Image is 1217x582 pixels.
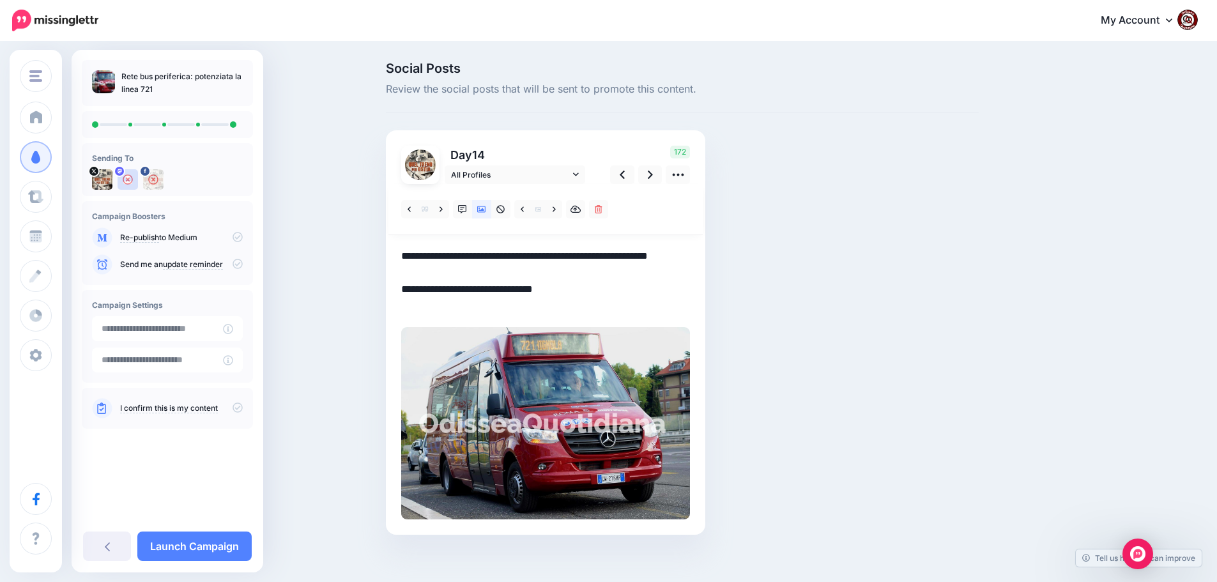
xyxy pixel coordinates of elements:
[92,153,243,163] h4: Sending To
[92,211,243,221] h4: Campaign Boosters
[401,327,690,519] img: 1b4dec1184f6de89c1d81c3f9d3c0f4b.jpg
[92,169,112,190] img: uTTNWBrh-84924.jpeg
[472,148,485,162] span: 14
[121,70,243,96] p: Rete bus periferica: potenziata la linea 721
[445,165,585,184] a: All Profiles
[120,232,243,243] p: to Medium
[451,168,570,181] span: All Profiles
[92,70,115,93] img: 20d95fca60f4cce1568b6929e3c98d46_thumb.jpg
[1076,549,1202,567] a: Tell us how we can improve
[29,70,42,82] img: menu.png
[12,10,98,31] img: Missinglettr
[120,259,243,270] p: Send me an
[445,146,587,164] p: Day
[92,300,243,310] h4: Campaign Settings
[163,259,223,270] a: update reminder
[1122,539,1153,569] div: Open Intercom Messenger
[386,62,979,75] span: Social Posts
[143,169,164,190] img: 463453305_2684324355074873_6393692129472495966_n-bsa154739.jpg
[405,149,436,180] img: uTTNWBrh-84924.jpeg
[120,233,159,243] a: Re-publish
[120,403,218,413] a: I confirm this is my content
[670,146,690,158] span: 172
[386,81,979,98] span: Review the social posts that will be sent to promote this content.
[118,169,138,190] img: user_default_image.png
[1088,5,1198,36] a: My Account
